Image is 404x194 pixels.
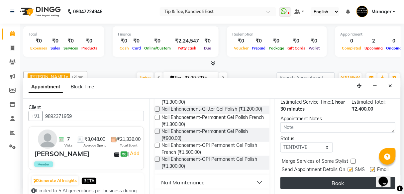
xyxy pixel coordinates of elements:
[280,115,395,122] div: Appointment Notes
[73,2,102,21] b: 08047224946
[341,46,363,50] span: Completed
[176,46,198,50] span: Petty cash
[62,46,80,50] span: Services
[280,177,395,189] button: Book
[143,46,172,50] span: Online/Custom
[49,37,62,45] div: ₹0
[277,72,335,83] input: Search Appointment
[162,114,264,128] span: Nail Enhancement-Permanent Gel Polish French (₹1,300.00)
[137,72,153,83] span: Today
[172,37,202,45] div: ₹2,24,547
[38,130,57,149] img: avatar
[352,99,385,105] span: Estimated Total:
[162,142,264,156] span: Nail Enhancement-OPI Permanent Gel Polish French (₹1,500.00)
[250,46,267,50] span: Prepaid
[121,151,128,157] span: ₹0
[17,2,62,21] img: logo
[363,37,385,45] div: 2
[377,166,388,174] span: Email
[129,149,141,157] a: Add
[183,73,216,83] input: 2025-10-02
[286,46,307,50] span: Gift Cards
[202,46,213,50] span: Due
[356,6,368,17] img: Manager
[29,37,49,45] div: ₹0
[286,37,307,45] div: ₹0
[34,149,89,159] div: [PERSON_NAME]
[232,37,250,45] div: ₹0
[307,46,322,50] span: Wallet
[30,74,65,79] span: [PERSON_NAME]
[363,46,385,50] span: Upcoming
[118,37,131,45] div: ₹0
[339,73,362,82] button: ADD NEW
[250,37,267,45] div: ₹0
[376,167,397,187] iframe: chat widget
[282,166,345,174] span: Send Appointment Details On
[32,176,78,185] button: Generate AI Insights
[169,75,183,80] span: Thu
[49,46,62,50] span: Sales
[162,156,264,170] span: Nail Enhancement-OPI Permanent Gel Polish (₹1,300.00)
[82,178,96,184] span: BETA
[29,104,144,111] div: Client
[131,37,143,45] div: ₹0
[232,46,250,50] span: Voucher
[71,74,82,79] span: +3
[71,84,94,90] span: Block Time
[352,106,373,112] span: ₹2,400.00
[162,128,264,142] span: Nail Enhancement-Permanent Gel Polish (₹900.00)
[280,135,333,142] div: Status
[120,143,138,148] span: Total Spent
[232,32,322,37] div: Redemption
[80,37,99,45] div: ₹0
[282,158,348,166] span: Merge Services of Same Stylist
[143,37,172,45] div: ₹0
[162,92,264,106] span: Nail Enhancement-Cateye Gel Polish (₹1,300.00)
[29,46,49,50] span: Expenses
[29,81,63,93] span: Appointment
[42,111,144,121] input: Search by Name/Mobile/Email/Code
[29,111,43,121] button: +91
[371,8,391,15] span: Manager
[62,37,80,45] div: ₹0
[341,37,363,45] div: 0
[307,37,322,45] div: ₹0
[131,46,143,50] span: Card
[128,149,141,157] span: |
[162,106,262,114] span: Nail Enhancement-Glitter Gel Polish (₹1,200.00)
[161,178,205,186] div: Nail Maintenance
[386,81,395,91] button: Close
[341,75,360,80] span: ADD NEW
[118,46,131,50] span: Cash
[385,37,404,45] div: 0
[84,143,106,148] span: Average Spent
[34,161,53,167] span: Member
[202,37,213,45] div: ₹0
[385,46,404,50] span: Ongoing
[29,32,99,37] div: Total
[65,74,68,79] a: x
[117,136,141,143] span: ₹21,336.00
[80,46,99,50] span: Products
[64,143,73,148] span: Visits
[267,46,286,50] span: Package
[267,37,286,45] div: ₹0
[118,32,213,37] div: Finance
[67,136,70,143] span: 7
[355,166,365,174] span: SMS
[84,136,105,143] span: ₹3,048.00
[157,176,267,188] button: Nail Maintenance
[280,99,331,105] span: Estimated Service Time:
